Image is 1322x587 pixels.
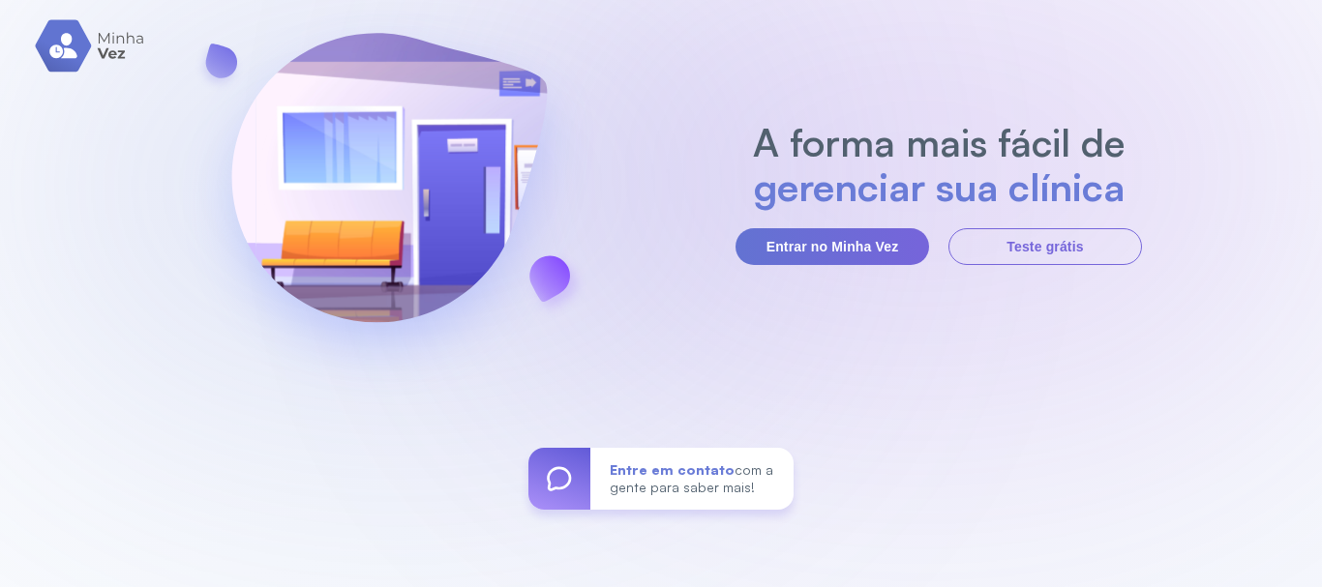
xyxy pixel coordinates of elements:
h2: gerenciar sua clínica [743,164,1135,209]
div: com a gente para saber mais! [590,448,794,510]
button: Teste grátis [948,228,1142,265]
h2: A forma mais fácil de [743,120,1135,164]
a: Entre em contatocom a gente para saber mais! [528,448,794,510]
span: Entre em contato [610,461,735,478]
button: Entrar no Minha Vez [736,228,929,265]
img: logo.svg [35,19,146,73]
